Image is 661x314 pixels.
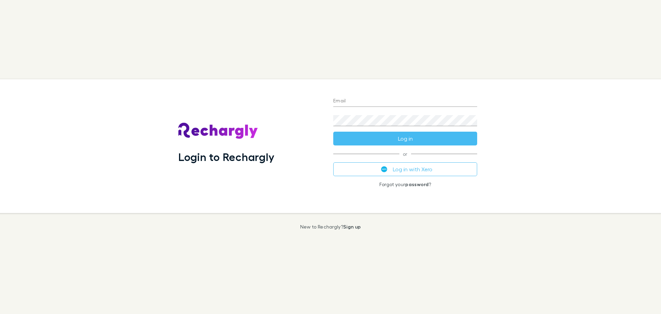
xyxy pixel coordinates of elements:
a: password [405,181,429,187]
button: Log in with Xero [333,162,477,176]
img: Xero's logo [381,166,387,172]
a: Sign up [343,224,361,230]
button: Log in [333,132,477,145]
p: Forgot your ? [333,182,477,187]
p: New to Rechargly? [300,224,361,230]
img: Rechargly's Logo [178,123,258,139]
h1: Login to Rechargly [178,150,274,163]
